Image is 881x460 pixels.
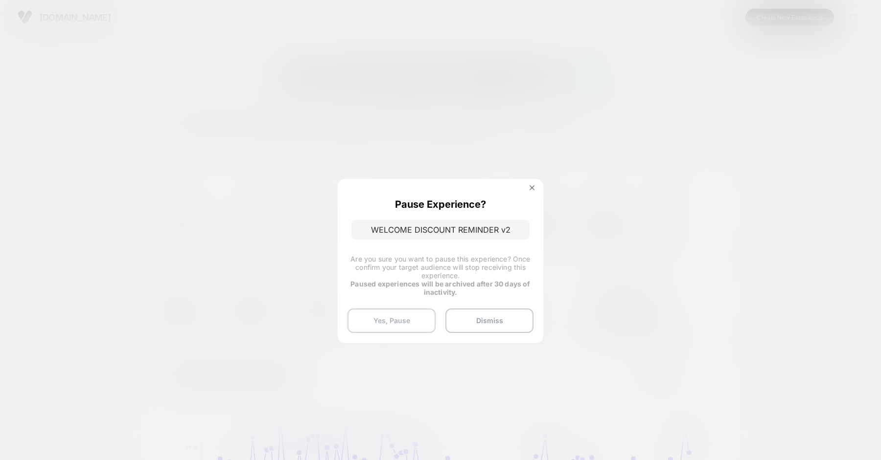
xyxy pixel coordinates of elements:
img: close [530,185,534,190]
p: WELCOME DISCOUNT REMINDER v2 [351,220,530,240]
strong: Paused experiences will be archived after 30 days of inactivity. [350,280,530,296]
span: Are you sure you want to pause this experience? Once confirm your target audience will stop recei... [350,255,530,280]
button: Dismiss [445,308,533,333]
button: Yes, Pause [348,308,436,333]
p: Pause Experience? [395,198,486,210]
